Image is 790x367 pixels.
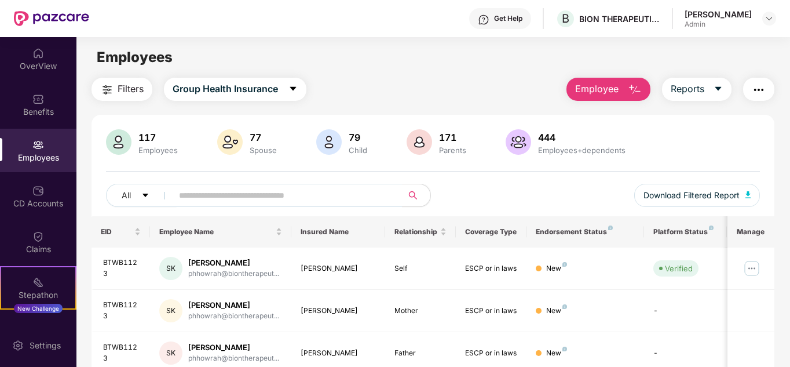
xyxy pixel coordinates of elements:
div: Father [394,348,447,359]
img: svg+xml;base64,PHN2ZyB4bWxucz0iaHR0cDovL3d3dy53My5vcmcvMjAwMC9zdmciIHhtbG5zOnhsaW5rPSJodHRwOi8vd3... [106,129,131,155]
span: Reports [671,82,704,96]
th: Coverage Type [456,216,526,248]
div: Get Help [494,14,522,23]
div: [PERSON_NAME] [188,257,279,268]
img: svg+xml;base64,PHN2ZyB4bWxucz0iaHR0cDovL3d3dy53My5vcmcvMjAwMC9zdmciIHhtbG5zOnhsaW5rPSJodHRwOi8vd3... [506,129,531,155]
div: BTWB1123 [103,257,141,279]
img: svg+xml;base64,PHN2ZyBpZD0iQ2xhaW0iIHhtbG5zPSJodHRwOi8vd3d3LnczLm9yZy8yMDAwL3N2ZyIgd2lkdGg9IjIwIi... [32,231,44,242]
span: Relationship [394,227,438,237]
button: Download Filtered Report [634,184,760,207]
div: BION THERAPEUTICS ([GEOGRAPHIC_DATA]) PRIVATE LIMITED [579,13,660,24]
div: [PERSON_NAME] [188,300,279,311]
span: search [402,191,425,200]
div: [PERSON_NAME] [301,263,376,274]
img: svg+xml;base64,PHN2ZyB4bWxucz0iaHR0cDovL3d3dy53My5vcmcvMjAwMC9zdmciIHdpZHRoPSI4IiBoZWlnaHQ9IjgiIH... [709,226,714,230]
span: Employee [575,82,619,96]
div: phhowrah@biontherapeut... [188,311,279,322]
th: EID [92,216,151,248]
div: SK [159,341,182,365]
div: ESCP or in laws [465,263,517,274]
div: [PERSON_NAME] [188,342,279,353]
img: svg+xml;base64,PHN2ZyB4bWxucz0iaHR0cDovL3d3dy53My5vcmcvMjAwMC9zdmciIHdpZHRoPSI4IiBoZWlnaHQ9IjgiIH... [562,347,567,351]
div: 171 [437,132,469,143]
div: Spouse [247,146,279,155]
div: Child [346,146,370,155]
div: Employees [136,146,180,155]
div: [PERSON_NAME] [301,348,376,359]
button: Filters [92,78,152,101]
img: svg+xml;base64,PHN2ZyBpZD0iQ0RfQWNjb3VudHMiIGRhdGEtbmFtZT0iQ0QgQWNjb3VudHMiIHhtbG5zPSJodHRwOi8vd3... [32,185,44,197]
img: svg+xml;base64,PHN2ZyB4bWxucz0iaHR0cDovL3d3dy53My5vcmcvMjAwMC9zdmciIHhtbG5zOnhsaW5rPSJodHRwOi8vd3... [745,191,751,198]
span: caret-down [714,84,723,95]
div: New [546,306,567,317]
th: Manage [727,216,774,248]
div: SK [159,257,182,280]
span: Employees [97,49,173,66]
div: Settings [26,340,64,351]
span: caret-down [141,191,149,201]
th: Insured Name [291,216,386,248]
span: caret-down [288,84,298,95]
div: Employees+dependents [536,146,628,155]
img: svg+xml;base64,PHN2ZyBpZD0iRHJvcGRvd24tMzJ4MzIiIHhtbG5zPSJodHRwOi8vd3d3LnczLm9yZy8yMDAwL3N2ZyIgd2... [765,14,774,23]
div: 117 [136,132,180,143]
div: ESCP or in laws [465,348,517,359]
span: Employee Name [159,227,273,237]
button: Group Health Insurancecaret-down [164,78,306,101]
div: Admin [685,20,752,29]
img: svg+xml;base64,PHN2ZyB4bWxucz0iaHR0cDovL3d3dy53My5vcmcvMjAwMC9zdmciIHhtbG5zOnhsaW5rPSJodHRwOi8vd3... [628,83,642,97]
img: svg+xml;base64,PHN2ZyBpZD0iSG9tZSIgeG1sbnM9Imh0dHA6Ly93d3cudzMub3JnLzIwMDAvc3ZnIiB3aWR0aD0iMjAiIG... [32,48,44,59]
span: B [562,12,569,26]
th: Employee Name [150,216,291,248]
button: Reportscaret-down [662,78,732,101]
div: Verified [665,263,693,274]
img: svg+xml;base64,PHN2ZyBpZD0iRW1wbG95ZWVzIiB4bWxucz0iaHR0cDovL3d3dy53My5vcmcvMjAwMC9zdmciIHdpZHRoPS... [32,139,44,151]
img: svg+xml;base64,PHN2ZyB4bWxucz0iaHR0cDovL3d3dy53My5vcmcvMjAwMC9zdmciIHdpZHRoPSI4IiBoZWlnaHQ9IjgiIH... [562,304,567,309]
div: Platform Status [653,227,717,237]
div: Stepathon [1,289,75,301]
img: svg+xml;base64,PHN2ZyB4bWxucz0iaHR0cDovL3d3dy53My5vcmcvMjAwMC9zdmciIHhtbG5zOnhsaW5rPSJodHRwOi8vd3... [316,129,342,155]
div: Mother [394,306,447,317]
div: BTWB1123 [103,342,141,364]
div: 79 [346,132,370,143]
div: [PERSON_NAME] [685,9,752,20]
img: svg+xml;base64,PHN2ZyB4bWxucz0iaHR0cDovL3d3dy53My5vcmcvMjAwMC9zdmciIHdpZHRoPSIyNCIgaGVpZ2h0PSIyNC... [752,83,766,97]
img: svg+xml;base64,PHN2ZyB4bWxucz0iaHR0cDovL3d3dy53My5vcmcvMjAwMC9zdmciIHdpZHRoPSIyMSIgaGVpZ2h0PSIyMC... [32,277,44,288]
span: EID [101,227,133,237]
img: svg+xml;base64,PHN2ZyBpZD0iQmVuZWZpdHMiIHhtbG5zPSJodHRwOi8vd3d3LnczLm9yZy8yMDAwL3N2ZyIgd2lkdGg9Ij... [32,93,44,105]
span: Filters [118,82,144,96]
img: svg+xml;base64,PHN2ZyBpZD0iU2V0dGluZy0yMHgyMCIgeG1sbnM9Imh0dHA6Ly93d3cudzMub3JnLzIwMDAvc3ZnIiB3aW... [12,340,24,351]
div: Self [394,263,447,274]
span: Group Health Insurance [173,82,278,96]
div: 444 [536,132,628,143]
div: New [546,348,567,359]
div: SK [159,299,182,322]
th: Relationship [385,216,456,248]
div: Endorsement Status [536,227,635,237]
span: Download Filtered Report [643,189,740,202]
button: search [402,184,431,207]
span: All [122,189,131,202]
td: - [644,290,726,332]
div: New [546,263,567,274]
img: New Pazcare Logo [14,11,89,26]
img: svg+xml;base64,PHN2ZyB4bWxucz0iaHR0cDovL3d3dy53My5vcmcvMjAwMC9zdmciIHhtbG5zOnhsaW5rPSJodHRwOi8vd3... [217,129,243,155]
div: New Challenge [14,304,63,313]
img: svg+xml;base64,PHN2ZyB4bWxucz0iaHR0cDovL3d3dy53My5vcmcvMjAwMC9zdmciIHdpZHRoPSI4IiBoZWlnaHQ9IjgiIH... [562,262,567,267]
div: Parents [437,146,469,155]
div: phhowrah@biontherapeut... [188,353,279,364]
img: svg+xml;base64,PHN2ZyB4bWxucz0iaHR0cDovL3d3dy53My5vcmcvMjAwMC9zdmciIHhtbG5zOnhsaW5rPSJodHRwOi8vd3... [407,129,432,155]
button: Employee [566,78,650,101]
img: svg+xml;base64,PHN2ZyB4bWxucz0iaHR0cDovL3d3dy53My5vcmcvMjAwMC9zdmciIHdpZHRoPSIyNCIgaGVpZ2h0PSIyNC... [100,83,114,97]
img: svg+xml;base64,PHN2ZyBpZD0iSGVscC0zMngzMiIgeG1sbnM9Imh0dHA6Ly93d3cudzMub3JnLzIwMDAvc3ZnIiB3aWR0aD... [478,14,489,26]
img: manageButton [743,259,761,278]
img: svg+xml;base64,PHN2ZyBpZD0iRW5kb3JzZW1lbnRzIiB4bWxucz0iaHR0cDovL3d3dy53My5vcmcvMjAwMC9zdmciIHdpZH... [32,322,44,334]
div: [PERSON_NAME] [301,306,376,317]
img: svg+xml;base64,PHN2ZyB4bWxucz0iaHR0cDovL3d3dy53My5vcmcvMjAwMC9zdmciIHdpZHRoPSI4IiBoZWlnaHQ9IjgiIH... [608,226,613,230]
div: ESCP or in laws [465,306,517,317]
div: 77 [247,132,279,143]
div: BTWB1123 [103,300,141,322]
button: Allcaret-down [106,184,177,207]
div: phhowrah@biontherapeut... [188,268,279,279]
